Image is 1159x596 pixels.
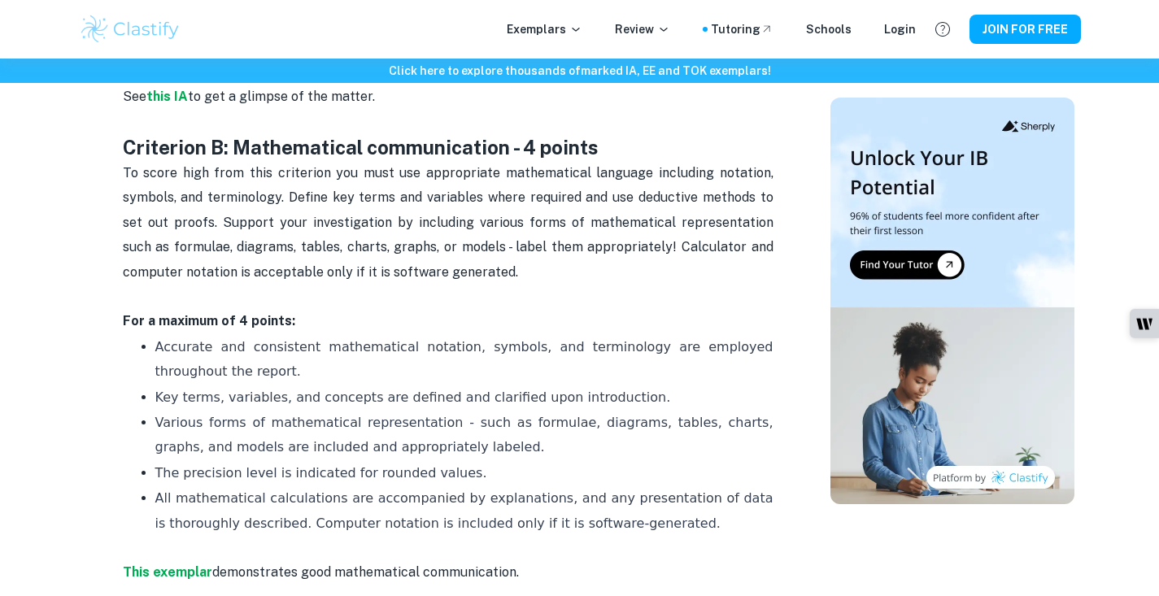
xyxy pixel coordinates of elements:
img: Thumbnail [830,98,1074,504]
button: Help and Feedback [929,15,956,43]
span: demonstrates good mathematical communication. [212,564,519,580]
span: Key terms, variables, and concepts are defined and clarified upon introduction. [155,389,671,405]
a: this IA [146,89,188,104]
span: Various forms of mathematical representation - such as formulae, diagrams, tables, charts, graphs... [155,415,778,455]
span: The precision level is indicated for rounded values. [155,465,487,481]
span: All mathematical calculations are accompanied by explanations, and any presentation of data is th... [155,490,778,530]
img: Clastify logo [79,13,182,46]
a: Schools [806,20,852,38]
a: Tutoring [711,20,773,38]
span: to get a glimpse of the matter. [188,89,375,104]
button: JOIN FOR FREE [969,15,1081,44]
span: See [123,89,146,104]
strong: Criterion B: Mathematical communication - 4 points [123,136,599,159]
h6: Click here to explore thousands of marked IA, EE and TOK exemplars ! [3,62,1156,80]
a: This exemplar [123,564,212,580]
p: Review [615,20,670,38]
strong: For a maximum of 4 points: [123,313,295,328]
span: Accurate and consistent mathematical notation, symbols, and terminology are employed throughout t... [155,339,778,379]
a: Login [884,20,916,38]
span: To score high from this criterion you must use appropriate mathematical language including notati... [123,165,777,280]
p: Exemplars [507,20,582,38]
